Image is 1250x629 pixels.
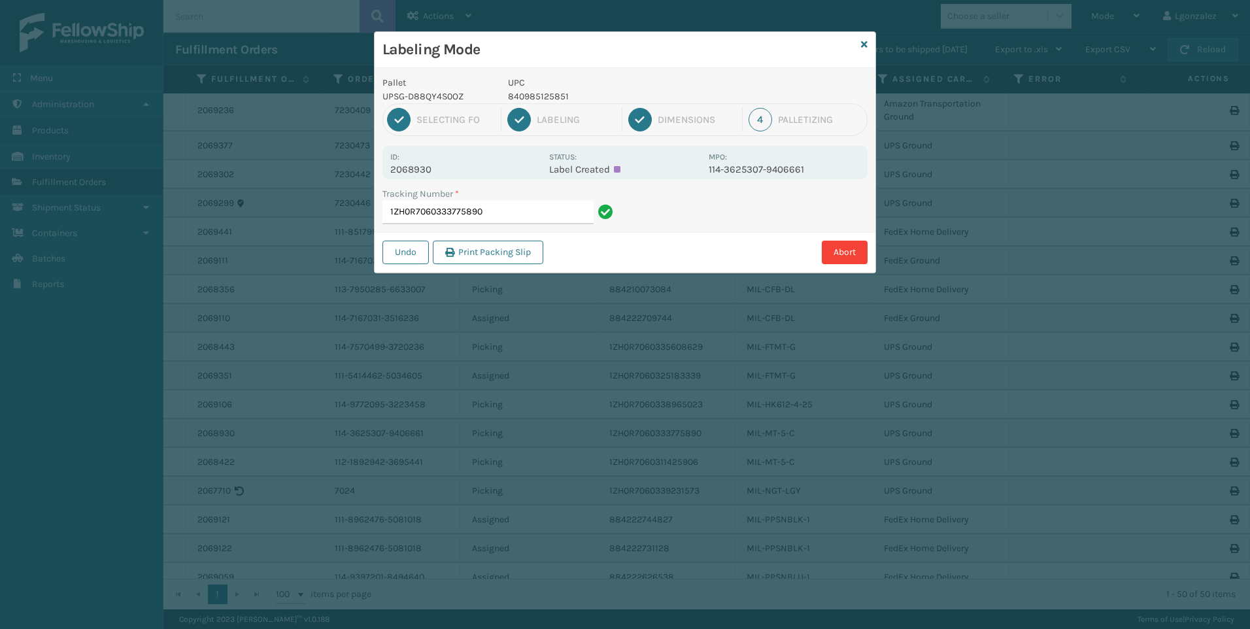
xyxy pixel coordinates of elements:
div: 2 [507,108,531,131]
label: MPO: [709,152,727,161]
h3: Labeling Mode [382,40,856,59]
button: Print Packing Slip [433,241,543,264]
button: Undo [382,241,429,264]
label: Tracking Number [382,187,459,201]
div: 3 [628,108,652,131]
p: Label Created [549,163,700,175]
p: UPC [508,76,701,90]
div: 1 [387,108,411,131]
div: Palletizing [778,114,863,126]
p: 2068930 [390,163,541,175]
p: Pallet [382,76,492,90]
label: Status: [549,152,577,161]
div: 4 [749,108,772,131]
p: 114-3625307-9406661 [709,163,860,175]
button: Abort [822,241,868,264]
p: 840985125851 [508,90,701,103]
p: UPSG-D88QY4S0OZ [382,90,492,103]
label: Id: [390,152,399,161]
div: Selecting FO [416,114,495,126]
div: Labeling [537,114,615,126]
div: Dimensions [658,114,736,126]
